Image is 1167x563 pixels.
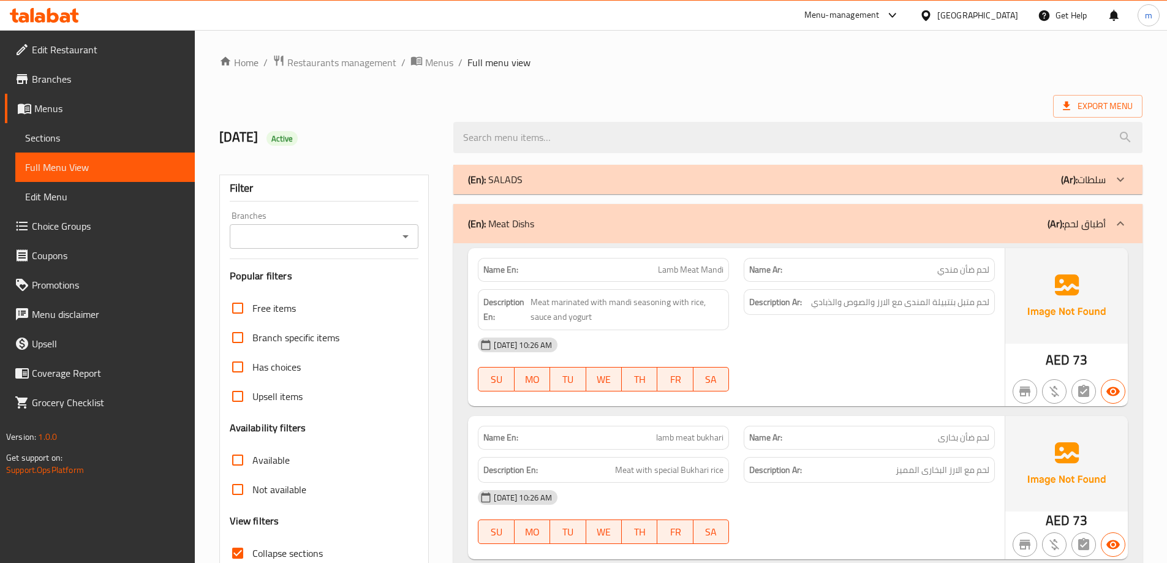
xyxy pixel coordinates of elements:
[34,101,185,116] span: Menus
[656,431,723,444] span: lamb meat bukhari
[627,371,652,388] span: TH
[550,520,586,544] button: TU
[555,523,581,541] span: TU
[32,42,185,57] span: Edit Restaurant
[468,216,534,231] p: Meat Dishs
[458,55,463,70] li: /
[230,269,419,283] h3: Popular filters
[5,270,195,300] a: Promotions
[5,211,195,241] a: Choice Groups
[468,170,486,189] b: (En):
[1048,214,1064,233] b: (Ar):
[811,295,989,310] span: لحم متبل بتتبيلة المندى مع الارز والصوص والذبادي
[627,523,652,541] span: TH
[1061,170,1078,189] b: (Ar):
[555,371,581,388] span: TU
[6,450,62,466] span: Get support on:
[5,241,195,270] a: Coupons
[622,367,657,391] button: TH
[1101,532,1125,557] button: Available
[483,463,538,478] strong: Description En:
[1013,379,1037,404] button: Not branch specific item
[804,8,880,23] div: Menu-management
[25,189,185,204] span: Edit Menu
[252,360,301,374] span: Has choices
[478,367,514,391] button: SU
[698,523,724,541] span: SA
[401,55,406,70] li: /
[519,371,545,388] span: MO
[749,295,802,310] strong: Description Ar:
[658,263,723,276] span: Lamb Meat Mandi
[1005,416,1128,512] img: Ae5nvW7+0k+MAAAAAElFTkSuQmCC
[219,128,439,146] h2: [DATE]
[397,228,414,245] button: Open
[266,133,298,145] span: Active
[6,429,36,445] span: Version:
[483,371,509,388] span: SU
[1005,248,1128,344] img: Ae5nvW7+0k+MAAAAAElFTkSuQmCC
[32,336,185,351] span: Upsell
[515,367,550,391] button: MO
[32,278,185,292] span: Promotions
[483,263,518,276] strong: Name En:
[5,300,195,329] a: Menu disclaimer
[657,520,693,544] button: FR
[1071,532,1096,557] button: Not has choices
[32,248,185,263] span: Coupons
[252,453,290,467] span: Available
[252,330,339,345] span: Branch specific items
[15,123,195,153] a: Sections
[230,175,419,202] div: Filter
[698,371,724,388] span: SA
[410,55,453,70] a: Menus
[32,72,185,86] span: Branches
[1061,172,1106,187] p: سلطات
[219,55,1142,70] nav: breadcrumb
[657,367,693,391] button: FR
[425,55,453,70] span: Menus
[662,371,688,388] span: FR
[467,55,531,70] span: Full menu view
[591,371,617,388] span: WE
[693,520,729,544] button: SA
[531,295,724,325] span: Meat marinated with mandi seasoning with rice, sauce and yogurt
[5,329,195,358] a: Upsell
[15,153,195,182] a: Full Menu View
[591,523,617,541] span: WE
[32,219,185,233] span: Choice Groups
[489,492,557,504] span: [DATE] 10:26 AM
[749,263,782,276] strong: Name Ar:
[1073,508,1087,532] span: 73
[453,165,1142,194] div: (En): SALADS(Ar):سلطات
[252,546,323,561] span: Collapse sections
[5,94,195,123] a: Menus
[478,520,514,544] button: SU
[5,358,195,388] a: Coverage Report
[468,172,523,187] p: SALADS
[25,160,185,175] span: Full Menu View
[468,214,486,233] b: (En):
[615,463,723,478] span: Meat with special Bukhari rice
[662,523,688,541] span: FR
[5,388,195,417] a: Grocery Checklist
[453,122,1142,153] input: search
[252,482,306,497] span: Not available
[1046,348,1070,372] span: AED
[263,55,268,70] li: /
[230,514,279,528] h3: View filters
[515,520,550,544] button: MO
[252,389,303,404] span: Upsell items
[252,301,296,316] span: Free items
[483,431,518,444] strong: Name En:
[519,523,545,541] span: MO
[1042,379,1067,404] button: Purchased item
[273,55,396,70] a: Restaurants management
[622,520,657,544] button: TH
[693,367,729,391] button: SA
[1071,379,1096,404] button: Not has choices
[32,307,185,322] span: Menu disclaimer
[937,263,989,276] span: لحم ضأن مندي
[586,520,622,544] button: WE
[749,431,782,444] strong: Name Ar:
